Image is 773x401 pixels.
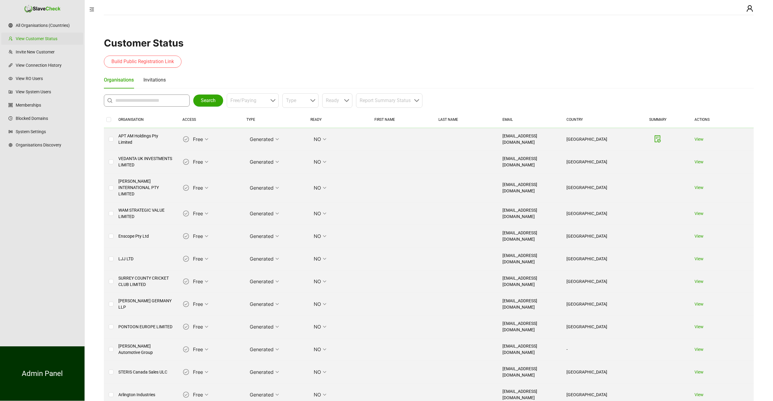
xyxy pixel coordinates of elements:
a: System Settings [16,126,78,138]
a: View [694,392,704,397]
span: Generated [250,277,279,286]
span: Free [193,254,208,263]
td: [EMAIL_ADDRESS][DOMAIN_NAME] [498,316,562,338]
span: Free [193,232,208,241]
td: WAM STRATEGIC VALUE LIMITED [114,202,178,225]
td: [GEOGRAPHIC_DATA] [562,202,626,225]
th: EMAIL [498,111,562,128]
th: SUMMARY [626,111,690,128]
span: Search [201,97,216,104]
span: Generated [250,345,279,354]
span: Generated [250,183,279,192]
td: [PERSON_NAME] Automotive Group [114,338,178,361]
span: NO [314,135,326,144]
th: ACTIONS [690,111,754,128]
th: ORGANISATION [114,111,178,128]
th: READY [306,111,370,128]
span: Free [193,183,208,192]
a: Memberships [16,99,78,111]
span: Generated [250,254,279,263]
span: Generated [250,232,279,241]
span: Generated [250,300,279,309]
td: [GEOGRAPHIC_DATA] [562,361,626,383]
a: Invite New Customer [16,46,78,58]
td: [GEOGRAPHIC_DATA] [562,248,626,270]
a: View Connection History [16,59,78,71]
td: Enscope Pty Ltd [114,225,178,248]
td: [EMAIL_ADDRESS][DOMAIN_NAME] [498,225,562,248]
span: Generated [250,322,279,331]
td: VEDANTA UK INVESTMENTS LIMITED [114,151,178,173]
button: Search [193,95,223,107]
a: View [694,370,704,374]
td: APT AM Holdings Pty Limited [114,128,178,151]
a: View [694,159,704,164]
span: Free [193,157,208,166]
span: NO [314,300,326,309]
a: View [694,211,704,216]
div: Invitations [143,76,166,84]
span: Free [193,345,208,354]
span: Generated [250,390,279,399]
span: Generated [250,367,279,377]
span: NO [314,277,326,286]
span: NO [314,367,326,377]
span: NO [314,345,326,354]
a: View [694,234,704,239]
span: Generated [250,209,279,218]
th: TYPE [242,111,306,128]
td: [EMAIL_ADDRESS][DOMAIN_NAME] [498,293,562,316]
span: Build Public Registration Link [111,58,174,65]
td: [EMAIL_ADDRESS][DOMAIN_NAME] [498,173,562,202]
th: ACCESS [178,111,242,128]
td: STERIS Canada Sales ULC [114,361,178,383]
a: View [694,302,704,306]
span: Free [193,277,208,286]
th: LAST NAME [434,111,498,128]
h1: Customer Status [104,37,754,49]
a: View RO Users [16,72,78,85]
span: NO [314,209,326,218]
span: NO [314,183,326,192]
a: View Customer Status [16,33,78,45]
td: [GEOGRAPHIC_DATA] [562,173,626,202]
span: NO [314,390,326,399]
td: PONTOON EUROPE LIMITED [114,316,178,338]
td: [GEOGRAPHIC_DATA] [562,293,626,316]
td: [GEOGRAPHIC_DATA] [562,128,626,151]
td: - [562,338,626,361]
a: View [694,137,704,142]
a: View System Users [16,86,78,98]
span: file-done [654,135,661,143]
td: [EMAIL_ADDRESS][DOMAIN_NAME] [498,151,562,173]
td: [PERSON_NAME] GERMANY LLP [114,293,178,316]
span: Generated [250,157,279,166]
a: All Organisations (Countries) [16,19,78,31]
td: [GEOGRAPHIC_DATA] [562,225,626,248]
td: [GEOGRAPHIC_DATA] [562,270,626,293]
span: Free [193,135,208,144]
a: Blocked Domains [16,112,78,124]
a: View [694,256,704,261]
a: View [694,185,704,190]
span: NO [314,254,326,263]
td: [EMAIL_ADDRESS][DOMAIN_NAME] [498,361,562,383]
span: NO [314,232,326,241]
td: [GEOGRAPHIC_DATA] [562,316,626,338]
td: LJJ LTD [114,248,178,270]
td: SURREY COUNTY CRICKET CLUB LIMITED [114,270,178,293]
span: Free [193,300,208,309]
td: [EMAIL_ADDRESS][DOMAIN_NAME] [498,248,562,270]
span: Free [193,390,208,399]
span: NO [314,322,326,331]
a: Organisations Discovery [16,139,78,151]
td: [EMAIL_ADDRESS][DOMAIN_NAME] [498,202,562,225]
a: View [694,279,704,284]
span: user [746,5,753,12]
th: FIRST NAME [370,111,434,128]
td: [GEOGRAPHIC_DATA] [562,151,626,173]
a: View [694,324,704,329]
div: Organisations [104,76,134,84]
span: menu-fold [89,7,94,12]
span: Free [193,322,208,331]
